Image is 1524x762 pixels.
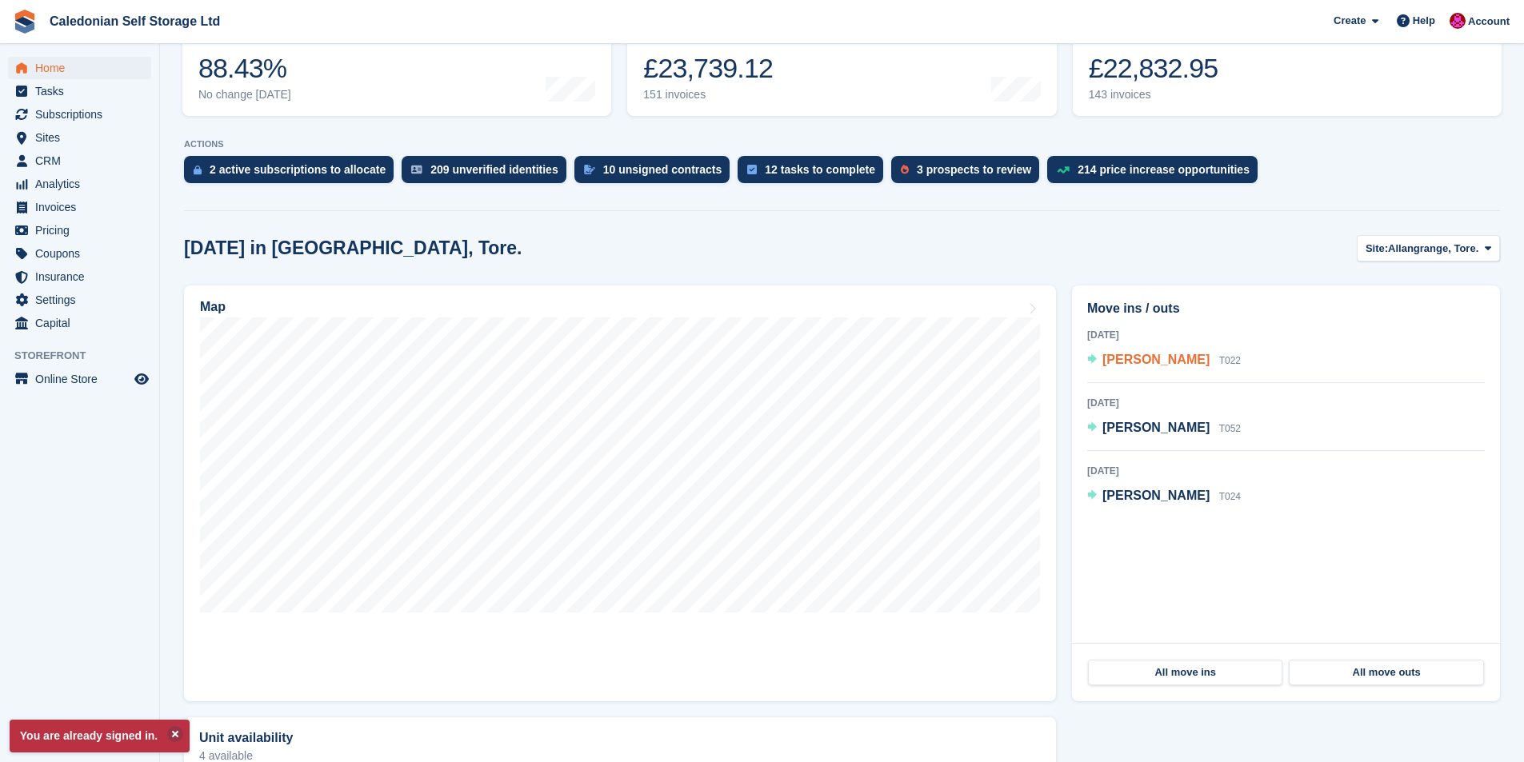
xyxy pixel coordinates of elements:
span: Settings [35,289,131,311]
div: 12 tasks to complete [765,163,875,176]
span: Help [1413,13,1435,29]
p: ACTIONS [184,139,1500,150]
a: menu [8,368,151,390]
span: Subscriptions [35,103,131,126]
span: T052 [1219,423,1241,434]
a: 209 unverified identities [402,156,574,191]
span: Account [1468,14,1510,30]
div: 143 invoices [1089,88,1218,102]
img: task-75834270c22a3079a89374b754ae025e5fb1db73e45f91037f5363f120a921f8.svg [747,165,757,174]
a: menu [8,289,151,311]
span: Tasks [35,80,131,102]
a: All move ins [1088,660,1282,685]
div: 2 active subscriptions to allocate [210,163,386,176]
a: [PERSON_NAME] T022 [1087,350,1241,371]
a: Month-to-date sales £23,739.12 151 invoices [627,14,1056,116]
a: menu [8,126,151,149]
a: Occupancy 88.43% No change [DATE] [182,14,611,116]
span: [PERSON_NAME] [1102,489,1210,502]
div: £22,832.95 [1089,52,1218,85]
a: [PERSON_NAME] T024 [1087,486,1241,507]
a: menu [8,196,151,218]
a: Caledonian Self Storage Ltd [43,8,226,34]
p: You are already signed in. [10,720,190,752]
span: [PERSON_NAME] [1102,353,1210,366]
a: All move outs [1289,660,1483,685]
div: 88.43% [198,52,291,85]
span: CRM [35,150,131,172]
span: Coupons [35,242,131,265]
span: Analytics [35,173,131,195]
span: T022 [1219,355,1241,366]
span: Storefront [14,348,159,364]
a: 214 price increase opportunities [1047,156,1266,191]
a: [PERSON_NAME] T052 [1087,418,1241,439]
span: Site: [1366,241,1388,257]
a: menu [8,312,151,334]
a: Map [184,285,1056,701]
a: menu [8,80,151,102]
span: Capital [35,312,131,334]
img: Donald Mathieson [1450,13,1466,29]
span: Pricing [35,219,131,241]
span: [PERSON_NAME] [1102,421,1210,434]
a: Preview store [132,369,151,389]
a: menu [8,150,151,172]
img: active_subscription_to_allocate_icon-d502201f5373d7db506a760aba3b589e785aa758c864c3986d89f69b8ff3... [194,165,202,175]
a: 12 tasks to complete [738,156,891,191]
a: menu [8,173,151,195]
span: T024 [1219,491,1241,502]
a: menu [8,219,151,241]
span: Home [35,57,131,79]
span: Online Store [35,368,131,390]
a: 3 prospects to review [891,156,1047,191]
span: Create [1334,13,1366,29]
div: [DATE] [1087,396,1485,410]
div: 209 unverified identities [430,163,558,176]
div: No change [DATE] [198,88,291,102]
span: Sites [35,126,131,149]
a: 2 active subscriptions to allocate [184,156,402,191]
a: menu [8,265,151,288]
a: menu [8,103,151,126]
a: 10 unsigned contracts [574,156,738,191]
h2: Map [200,300,226,314]
button: Site: Allangrange, Tore. [1357,235,1500,261]
a: menu [8,242,151,265]
div: 10 unsigned contracts [603,163,722,176]
span: Insurance [35,265,131,288]
div: 214 price increase opportunities [1078,163,1250,176]
span: Invoices [35,196,131,218]
img: stora-icon-8386f47178a22dfd0bd8f6a31ec36ba5ce8667c1dd55bd0f319d3a0aa187defe.svg [13,10,37,34]
p: 4 available [199,750,1041,761]
h2: Move ins / outs [1087,299,1485,318]
img: verify_identity-adf6edd0f0f0b5bbfe63781bf79b02c33cf7c696d77639b501bdc392416b5a36.svg [411,165,422,174]
img: price_increase_opportunities-93ffe204e8149a01c8c9dc8f82e8f89637d9d84a8eef4429ea346261dce0b2c0.svg [1057,166,1070,174]
img: contract_signature_icon-13c848040528278c33f63329250d36e43548de30e8caae1d1a13099fd9432cc5.svg [584,165,595,174]
div: 151 invoices [643,88,773,102]
span: Allangrange, Tore. [1388,241,1478,257]
h2: [DATE] in [GEOGRAPHIC_DATA], Tore. [184,237,522,259]
a: menu [8,57,151,79]
div: [DATE] [1087,328,1485,342]
h2: Unit availability [199,731,293,745]
div: 3 prospects to review [917,163,1031,176]
div: £23,739.12 [643,52,773,85]
div: [DATE] [1087,464,1485,478]
img: prospect-51fa495bee0391a8d652442698ab0144808aea92771e9ea1ae160a38d050c398.svg [901,165,909,174]
a: Awaiting payment £22,832.95 143 invoices [1073,14,1502,116]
